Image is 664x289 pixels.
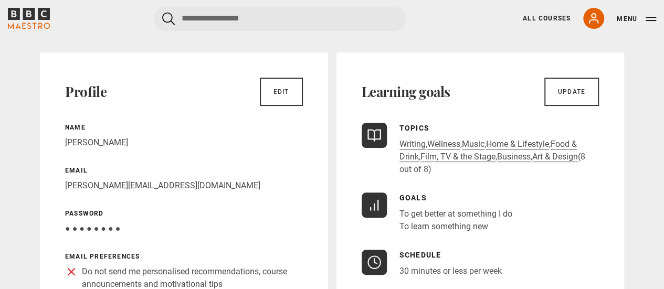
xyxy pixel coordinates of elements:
p: Topics [399,123,599,134]
a: All Courses [523,14,571,23]
a: Music [462,139,484,149]
button: Toggle navigation [617,14,656,24]
button: Submit the search query [162,12,175,25]
input: Search [154,6,406,31]
p: [PERSON_NAME] [65,136,303,149]
h2: Profile [65,83,107,100]
svg: BBC Maestro [8,8,50,29]
span: ● ● ● ● ● ● ● ● [65,223,120,233]
a: Home & Lifestyle [486,139,549,149]
a: Writing [399,139,426,149]
p: [PERSON_NAME][EMAIL_ADDRESS][DOMAIN_NAME] [65,179,303,192]
h2: Learning goals [362,83,450,100]
p: Schedule [399,250,502,261]
a: Update [544,78,599,106]
a: Film, TV & the Stage [420,152,496,162]
p: Password [65,209,303,218]
p: Name [65,123,303,132]
p: Email preferences [65,252,303,261]
p: Goals [399,192,512,204]
li: To get better at something I do [399,208,512,220]
p: Email [65,166,303,175]
p: 30 minutes or less per week [399,265,502,277]
a: Wellness [427,139,460,149]
p: , , , , , , , (8 out of 8) [399,138,599,176]
li: To learn something new [399,220,512,233]
a: Edit [260,78,303,106]
a: Art & Design [532,152,578,162]
a: Business [497,152,531,162]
